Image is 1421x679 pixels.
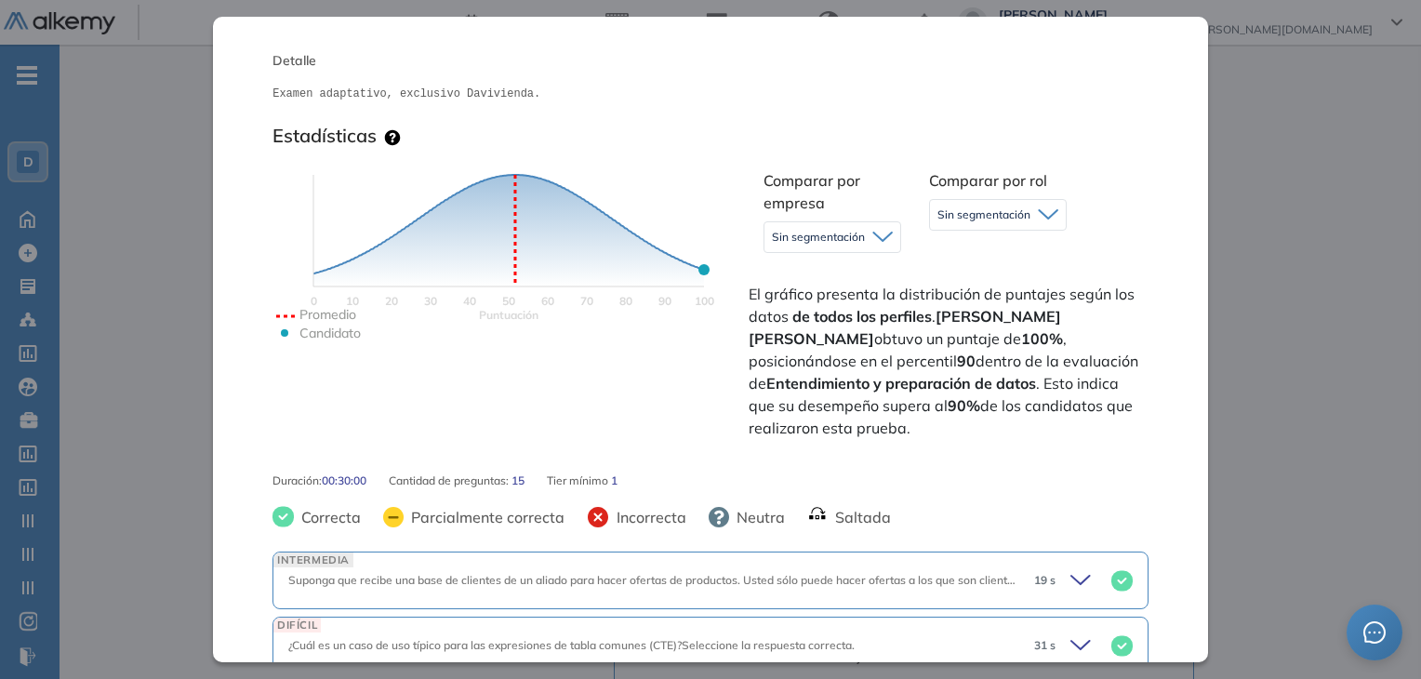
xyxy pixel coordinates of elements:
[299,325,361,341] text: Candidato
[511,473,525,489] span: 15
[792,307,932,326] strong: de todos los perfiles
[749,329,874,348] strong: [PERSON_NAME]
[311,294,317,308] text: 0
[294,506,361,528] span: Correcta
[619,294,632,308] text: 80
[764,171,860,212] span: Comparar por empresa
[346,294,359,308] text: 10
[729,506,785,528] span: Neutra
[389,473,511,489] span: Cantidad de preguntas:
[385,294,398,308] text: 20
[580,294,593,308] text: 70
[1034,572,1056,589] span: 19 s
[828,506,891,528] span: Saltada
[479,308,538,322] text: Scores
[288,638,855,652] span: ¿Cuál es un caso de uso típico para las expresiones de tabla comunes (CTE)?Seleccione la respuest...
[272,86,1149,102] pre: Examen adaptativo, exclusivo Davivienda.
[948,396,980,415] strong: 90%
[936,307,1061,326] strong: [PERSON_NAME]
[502,294,515,308] text: 50
[299,306,356,323] text: Promedio
[272,125,377,147] h3: Estadísticas
[424,294,437,308] text: 30
[1021,329,1063,348] strong: 100%
[463,294,476,308] text: 40
[937,207,1030,222] span: Sin segmentación
[772,230,865,245] span: Sin segmentación
[322,473,366,489] span: 00:30:00
[1363,621,1386,644] span: message
[609,506,686,528] span: Incorrecta
[547,473,611,489] span: Tier mínimo
[1034,637,1056,654] span: 31 s
[695,294,714,308] text: 100
[273,618,321,632] span: DIFÍCIL
[929,171,1047,190] span: Comparar por rol
[541,294,554,308] text: 60
[273,553,353,566] span: INTERMEDIA
[766,374,1036,393] strong: Entendimiento y preparación de datos
[404,506,564,528] span: Parcialmente correcta
[272,51,1149,71] span: Detalle
[658,294,671,308] text: 90
[611,473,618,489] span: 1
[957,352,976,370] strong: 90
[749,283,1145,439] span: El gráfico presenta la distribución de puntajes según los datos . obtuvo un puntaje de , posicion...
[272,473,322,489] span: Duración :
